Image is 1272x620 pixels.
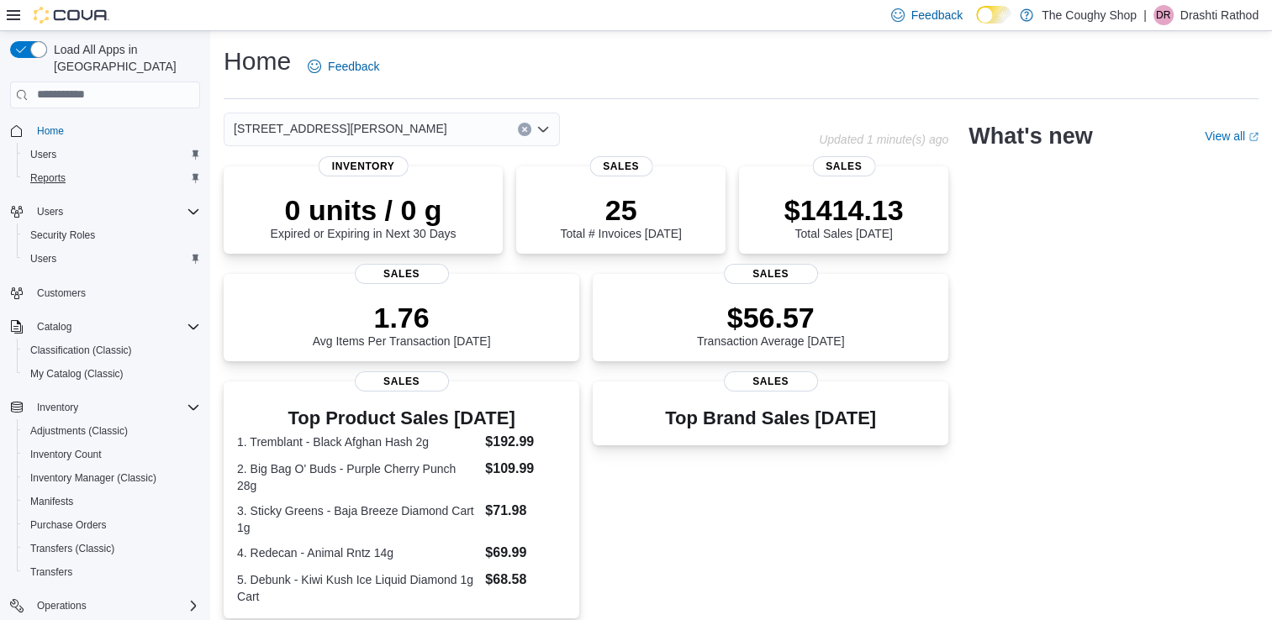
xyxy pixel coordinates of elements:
[30,518,107,532] span: Purchase Orders
[271,193,457,227] p: 0 units / 0 g
[328,58,379,75] span: Feedback
[24,515,200,535] span: Purchase Orders
[3,200,207,223] button: Users
[224,45,291,78] h1: Home
[969,123,1092,150] h2: What's new
[47,41,200,75] span: Load All Apps in [GEOGRAPHIC_DATA]
[30,397,85,418] button: Inventory
[24,515,113,535] a: Purchase Orders
[313,301,491,334] p: 1.76
[485,543,566,563] dd: $69.99
[37,124,64,138] span: Home
[34,7,109,24] img: Cova
[24,444,200,465] span: Inventory Count
[17,490,207,513] button: Manifests
[17,513,207,537] button: Purchase Orders
[17,143,207,166] button: Users
[37,205,63,218] span: Users
[24,539,121,559] a: Transfers (Classic)
[3,315,207,339] button: Catalog
[911,7,963,24] span: Feedback
[17,362,207,386] button: My Catalog (Classic)
[30,229,95,242] span: Security Roles
[17,166,207,190] button: Reports
[355,371,449,391] span: Sales
[24,168,200,188] span: Reports
[1143,5,1147,25] p: |
[1156,5,1170,25] span: DR
[724,371,818,391] span: Sales
[17,537,207,560] button: Transfers (Classic)
[1042,5,1137,25] p: The Coughy Shop
[24,249,63,269] a: Users
[30,317,78,337] button: Catalog
[24,249,200,269] span: Users
[3,396,207,419] button: Inventory
[37,286,86,300] span: Customers
[24,539,200,559] span: Transfers (Classic)
[819,133,948,146] p: Updated 1 minute(s) ago
[17,419,207,443] button: Adjustments (Classic)
[17,339,207,362] button: Classification (Classic)
[30,344,132,357] span: Classification (Classic)
[784,193,904,227] p: $1414.13
[30,565,72,579] span: Transfers
[237,460,478,494] dt: 2. Big Bag O' Buds - Purple Cherry Punch 28g
[24,491,80,512] a: Manifests
[24,144,200,165] span: Users
[30,495,73,508] span: Manifests
[313,301,491,348] div: Avg Items Per Transaction [DATE]
[234,118,447,139] span: [STREET_ADDRESS][PERSON_NAME]
[697,301,845,334] p: $56.57
[24,468,200,488] span: Inventory Manager (Classic)
[24,491,200,512] span: Manifests
[17,247,207,271] button: Users
[17,443,207,466] button: Inventory Count
[560,193,681,240] div: Total # Invoices [DATE]
[784,193,904,240] div: Total Sales [DATE]
[17,223,207,247] button: Security Roles
[30,120,200,141] span: Home
[24,562,200,582] span: Transfers
[24,225,200,245] span: Security Roles
[485,459,566,479] dd: $109.99
[30,317,200,337] span: Catalog
[697,301,845,348] div: Transaction Average [DATE]
[24,364,130,384] a: My Catalog (Classic)
[237,408,566,428] h3: Top Product Sales [DATE]
[355,264,449,284] span: Sales
[30,367,124,381] span: My Catalog (Classic)
[30,397,200,418] span: Inventory
[24,421,200,441] span: Adjustments (Classic)
[485,501,566,521] dd: $71.98
[30,542,114,555] span: Transfers (Classic)
[589,156,652,176] span: Sales
[237,433,478,450] dt: 1. Tremblant - Black Afghan Hash 2g
[301,50,386,83] a: Feedback
[17,560,207,584] button: Transfers
[1153,5,1174,25] div: Drashti Rathod
[560,193,681,227] p: 25
[1205,129,1259,143] a: View allExternal link
[30,596,200,616] span: Operations
[24,468,163,488] a: Inventory Manager (Classic)
[30,202,200,222] span: Users
[319,156,409,176] span: Inventory
[271,193,457,240] div: Expired or Expiring in Next 30 Days
[30,148,56,161] span: Users
[30,471,156,485] span: Inventory Manager (Classic)
[665,408,876,428] h3: Top Brand Sales [DATE]
[976,6,1011,24] input: Dark Mode
[30,596,93,616] button: Operations
[17,466,207,490] button: Inventory Manager (Classic)
[3,281,207,305] button: Customers
[485,432,566,452] dd: $192.99
[237,571,478,605] dt: 5. Debunk - Kiwi Kush Ice Liquid Diamond 1g Cart
[24,168,72,188] a: Reports
[37,401,78,414] span: Inventory
[30,252,56,265] span: Users
[536,123,550,136] button: Open list of options
[30,121,71,141] a: Home
[24,562,79,582] a: Transfers
[1248,132,1259,142] svg: External link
